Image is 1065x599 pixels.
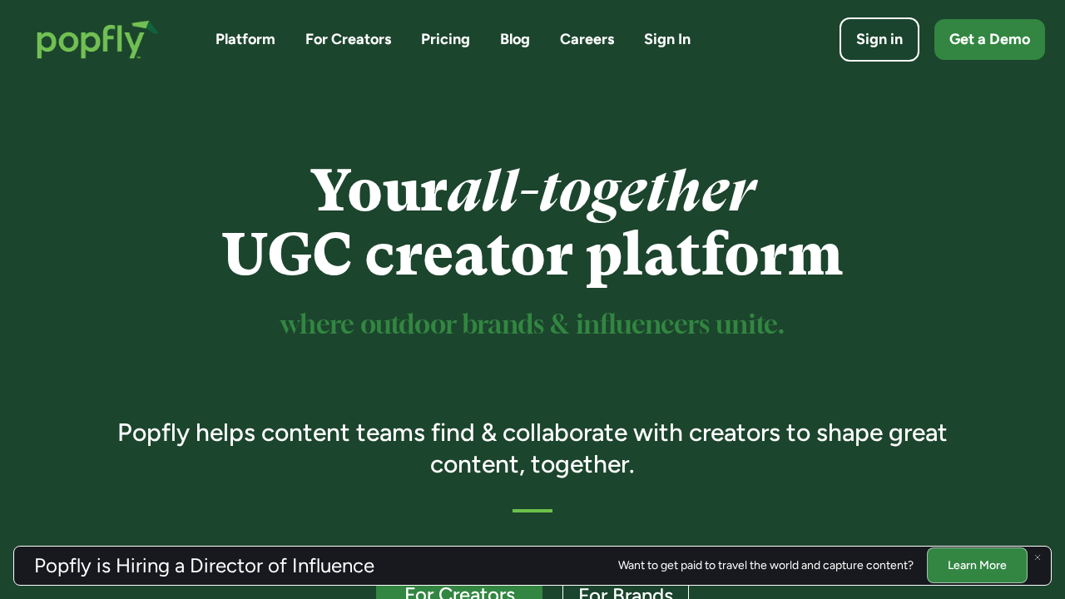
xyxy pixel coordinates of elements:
[856,29,903,50] div: Sign in
[215,29,275,50] a: Platform
[94,159,972,287] h1: Your UGC creator platform
[934,19,1045,60] a: Get a Demo
[305,29,391,50] a: For Creators
[618,559,914,572] div: Want to get paid to travel the world and capture content?
[840,17,919,62] a: Sign in
[94,417,972,479] h3: Popfly helps content teams find & collaborate with creators to shape great content, together.
[280,313,785,339] sup: where outdoor brands & influencers unite.
[927,547,1028,583] a: Learn More
[20,3,176,76] a: home
[421,29,470,50] a: Pricing
[34,556,374,576] h3: Popfly is Hiring a Director of Influence
[560,29,614,50] a: Careers
[644,29,691,50] a: Sign In
[949,29,1030,50] div: Get a Demo
[500,29,530,50] a: Blog
[448,157,755,225] em: all-together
